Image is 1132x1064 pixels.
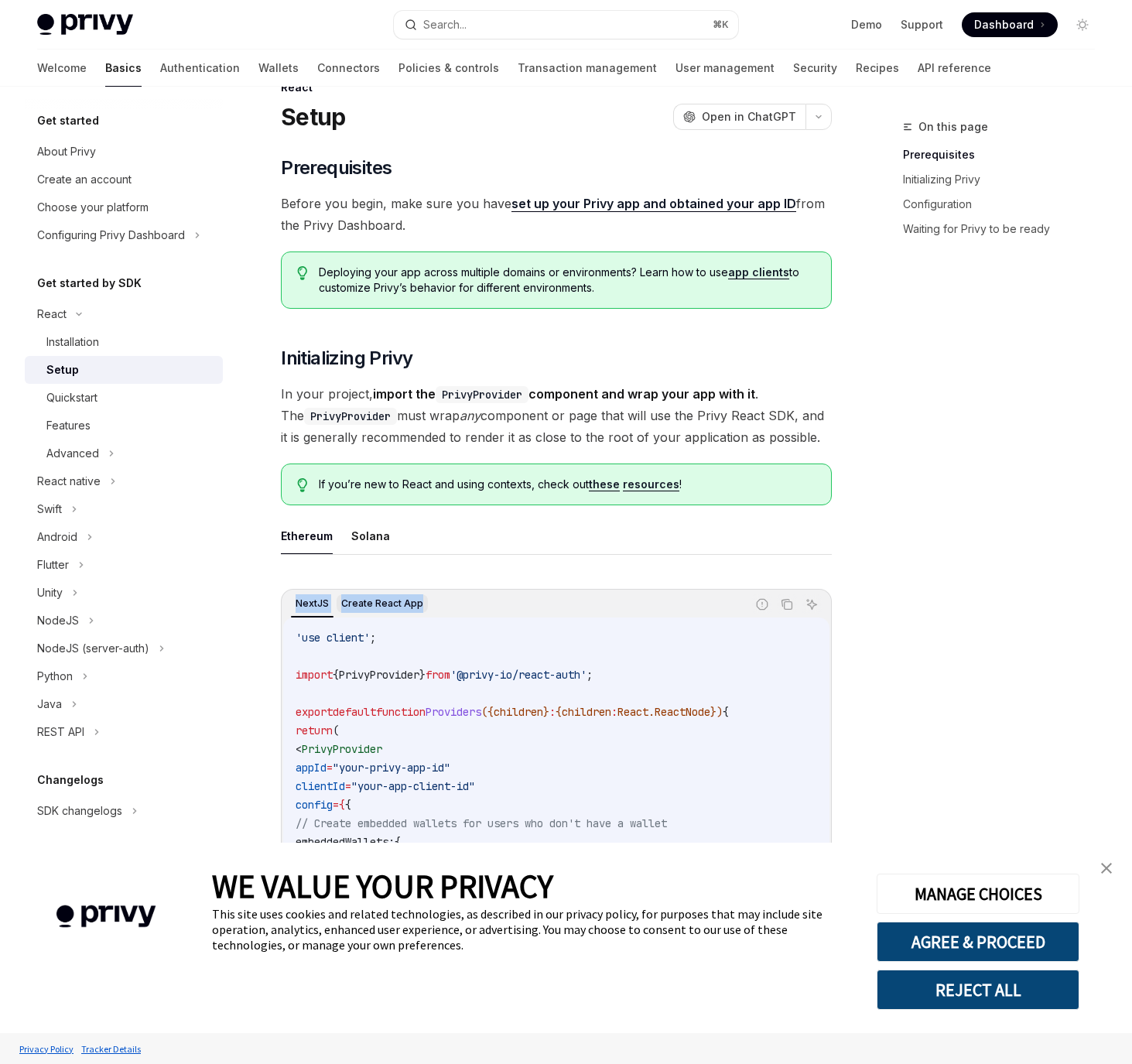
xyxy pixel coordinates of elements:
[212,906,853,953] div: This site uses cookies and related technologies, as described in our privacy policy, for purposes...
[281,80,832,95] div: React
[675,50,775,87] a: User management
[345,798,351,812] span: {
[494,705,543,719] span: children
[319,265,816,296] span: Deploying your app across multiple domains or environments? Learn how to use to customize Privy’s...
[37,528,77,546] div: Android
[212,866,553,906] span: WE VALUE YOUR PRIVACY
[317,50,380,87] a: Connectors
[802,594,822,614] button: Ask AI
[752,594,772,614] button: Report incorrect code
[37,50,87,87] a: Welcome
[291,594,333,613] div: NextJS
[549,705,556,719] span: :
[37,723,84,741] div: REST API
[37,667,73,686] div: Python
[46,444,99,463] div: Advanced
[423,15,467,34] div: Search...
[702,109,796,125] span: Open in ChatGPT
[511,196,796,212] a: set up your Privy app and obtained your app ID
[587,668,593,682] span: ;
[856,50,899,87] a: Recipes
[376,705,426,719] span: function
[37,802,122,820] div: SDK changelogs
[339,798,345,812] span: {
[710,705,723,719] span: })
[395,835,401,849] span: {
[623,477,679,491] a: resources
[373,386,755,402] strong: import the component and wrap your app with it
[296,798,333,812] span: config
[903,192,1107,217] a: Configuration
[37,142,96,161] div: About Privy
[25,356,223,384] a: Setup
[297,478,308,492] svg: Tip
[296,705,333,719] span: export
[37,170,132,189] div: Create an account
[339,668,419,682] span: PrivyProvider
[333,724,339,737] span: (
[37,695,62,713] div: Java
[296,631,370,645] span: 'use client'
[296,835,395,849] span: embeddedWallets:
[793,50,837,87] a: Security
[319,477,816,492] span: If you’re new to React and using contexts, check out !
[304,408,397,425] code: PrivyProvider
[297,266,308,280] svg: Tip
[1101,863,1112,874] img: close banner
[37,611,79,630] div: NodeJS
[37,556,69,574] div: Flutter
[37,639,149,658] div: NodeJS (server-auth)
[1091,853,1122,884] a: close banner
[481,705,494,719] span: ({
[351,779,475,793] span: "your-app-client-id"
[296,668,333,682] span: import
[46,388,97,407] div: Quickstart
[160,50,240,87] a: Authentication
[1070,12,1095,37] button: Toggle dark mode
[333,705,376,719] span: default
[918,50,991,87] a: API reference
[562,705,611,719] span: children
[37,14,133,36] img: light logo
[281,156,392,180] span: Prerequisites
[302,742,382,756] span: PrivyProvider
[351,518,390,554] button: Solana
[296,816,667,830] span: // Create embedded wallets for users who don't have a wallet
[903,217,1107,241] a: Waiting for Privy to be ready
[25,138,223,166] a: About Privy
[962,12,1058,37] a: Dashboard
[25,193,223,221] a: Choose your platform
[296,742,302,756] span: <
[25,166,223,193] a: Create an account
[398,50,499,87] a: Policies & controls
[25,384,223,412] a: Quickstart
[333,668,339,682] span: {
[23,883,189,950] img: company logo
[518,50,657,87] a: Transaction management
[777,594,797,614] button: Copy the contents from the code block
[673,104,805,130] button: Open in ChatGPT
[37,226,185,245] div: Configuring Privy Dashboard
[851,17,882,33] a: Demo
[589,477,620,491] a: these
[327,761,333,775] span: =
[556,705,562,719] span: {
[426,668,450,682] span: from
[258,50,299,87] a: Wallets
[419,668,426,682] span: }
[37,111,99,130] h5: Get started
[974,17,1034,33] span: Dashboard
[903,167,1107,192] a: Initializing Privy
[37,771,104,789] h5: Changelogs
[450,668,587,682] span: '@privy-io/react-auth'
[46,416,91,435] div: Features
[460,408,481,423] em: any
[648,705,655,719] span: .
[903,142,1107,167] a: Prerequisites
[37,500,62,518] div: Swift
[37,305,67,323] div: React
[281,518,333,554] button: Ethereum
[46,361,79,379] div: Setup
[337,594,428,613] div: Create React App
[617,705,648,719] span: React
